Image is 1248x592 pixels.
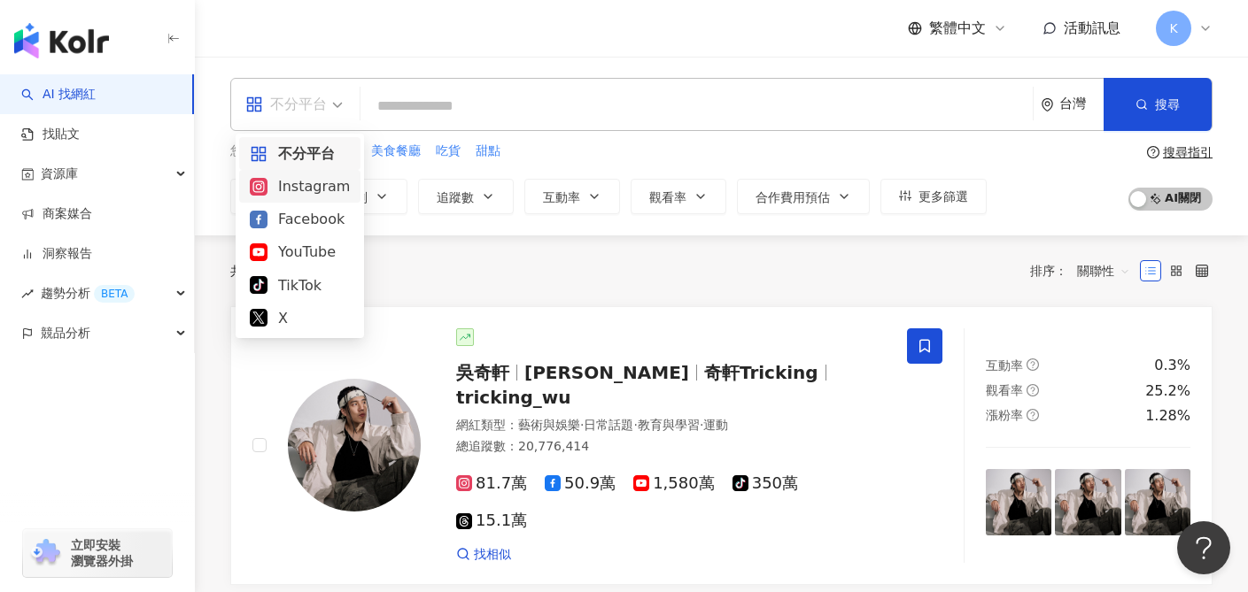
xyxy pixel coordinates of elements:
span: rise [21,288,34,300]
span: 日常話題 [584,418,633,432]
img: logo [14,23,109,58]
span: 美食餐廳 [371,142,421,160]
span: · [633,418,637,432]
span: 觀看率 [986,383,1023,397]
img: post-image [1055,469,1120,534]
button: 互動率 [524,179,620,214]
button: 吃貨 [435,142,461,161]
a: searchAI 找網紅 [21,86,96,104]
button: 類型 [230,179,314,214]
span: 活動訊息 [1064,19,1120,36]
div: YouTube [250,241,350,263]
a: 洞察報告 [21,245,92,263]
span: 15.1萬 [456,511,527,530]
span: 找相似 [474,546,511,564]
span: question-circle [1027,384,1039,396]
a: 找相似 [456,546,511,564]
span: · [580,418,584,432]
a: KOL Avatar吳奇軒[PERSON_NAME]奇軒Trickingtricking_wu網紅類型：藝術與娛樂·日常話題·教育與學習·運動總追蹤數：20,776,41481.7萬50.9萬1... [230,306,1213,586]
span: environment [1041,98,1054,111]
span: 1,580萬 [633,474,715,493]
div: BETA [94,285,135,303]
span: question-circle [1027,409,1039,421]
a: 商案媒合 [21,205,92,223]
span: 奇軒Tricking [704,362,818,383]
div: Instagram [250,175,350,197]
a: 找貼文 [21,126,80,143]
div: 共 筆 [230,264,314,278]
div: 0.3% [1154,356,1190,375]
span: 趨勢分析 [41,273,135,313]
span: 運動 [703,418,728,432]
span: 50.9萬 [545,474,616,493]
button: 合作費用預估 [737,179,870,214]
div: 1.28% [1145,406,1190,426]
span: 觀看率 [649,190,686,204]
span: 追蹤數 [437,190,474,204]
span: 合作費用預估 [756,190,830,204]
span: 350萬 [733,474,798,493]
iframe: Help Scout Beacon - Open [1177,521,1230,574]
div: 25.2% [1145,381,1190,401]
div: TikTok [250,274,350,296]
span: appstore [245,96,263,113]
button: 追蹤數 [418,179,514,214]
span: 關聯性 [1077,257,1130,285]
div: 排序： [1030,257,1140,285]
button: 美食餐廳 [370,142,422,161]
span: 您可能感興趣： [230,142,317,160]
span: 搜尋 [1155,97,1180,111]
span: · [700,418,703,432]
span: 互動率 [986,358,1023,373]
button: 更多篩選 [880,179,987,214]
div: 不分平台 [245,90,327,119]
div: Facebook [250,208,350,230]
button: 性別 [324,179,407,214]
span: 藝術與娛樂 [518,418,580,432]
div: 網紅類型 ： [456,417,886,434]
img: post-image [986,469,1051,534]
img: post-image [1125,469,1190,534]
div: X [250,307,350,329]
div: 搜尋指引 [1163,145,1213,159]
button: 甜點 [475,142,501,161]
div: 台灣 [1059,96,1104,111]
span: 教育與學習 [638,418,700,432]
span: 81.7萬 [456,474,527,493]
span: 競品分析 [41,313,90,353]
div: 總追蹤數 ： 20,776,414 [456,438,886,456]
span: K [1169,19,1177,38]
a: chrome extension立即安裝 瀏覽器外掛 [23,529,172,577]
span: 漲粉率 [986,408,1023,422]
button: 搜尋 [1104,78,1212,131]
span: 吳奇軒 [456,362,509,383]
span: 繁體中文 [929,19,986,38]
span: 吃貨 [436,142,461,160]
img: chrome extension [28,539,63,567]
span: question-circle [1027,358,1039,371]
span: 立即安裝 瀏覽器外掛 [71,537,133,569]
span: tricking_wu [456,387,571,408]
span: 甜點 [476,142,500,160]
img: KOL Avatar [288,379,421,511]
span: 互動率 [543,190,580,204]
span: 更多篩選 [919,189,968,204]
div: 不分平台 [250,142,350,165]
span: 資源庫 [41,154,78,194]
span: question-circle [1147,146,1159,158]
span: appstore [250,145,267,163]
button: 觀看率 [631,179,726,214]
span: [PERSON_NAME] [524,362,689,383]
